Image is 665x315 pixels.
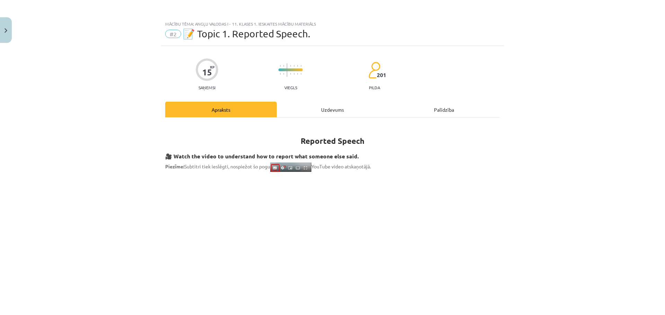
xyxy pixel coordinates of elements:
span: Subtitri tiek ieslēgti, nospiežot šo pogu YouTube video atskaņotājā. [165,163,371,169]
p: pilda [369,85,380,90]
img: icon-short-line-57e1e144782c952c97e751825c79c345078a6d821885a25fce030b3d8c18986b.svg [301,73,301,75]
p: Saņemsi [196,85,218,90]
img: icon-short-line-57e1e144782c952c97e751825c79c345078a6d821885a25fce030b3d8c18986b.svg [297,73,298,75]
strong: Reported Speech [301,136,364,146]
div: 15 [202,67,212,77]
img: icon-short-line-57e1e144782c952c97e751825c79c345078a6d821885a25fce030b3d8c18986b.svg [290,73,291,75]
img: students-c634bb4e5e11cddfef0936a35e636f08e4e9abd3cc4e673bd6f9a4125e45ecb1.svg [368,62,380,79]
div: Mācību tēma: Angļu valodas i - 11. klases 1. ieskaites mācību materiāls [165,21,500,26]
span: 201 [377,72,386,78]
div: Uzdevums [277,102,388,117]
img: icon-short-line-57e1e144782c952c97e751825c79c345078a6d821885a25fce030b3d8c18986b.svg [283,65,284,67]
img: icon-short-line-57e1e144782c952c97e751825c79c345078a6d821885a25fce030b3d8c18986b.svg [283,73,284,75]
img: icon-short-line-57e1e144782c952c97e751825c79c345078a6d821885a25fce030b3d8c18986b.svg [290,65,291,67]
p: Viegls [284,85,297,90]
div: Palīdzība [388,102,500,117]
img: icon-short-line-57e1e144782c952c97e751825c79c345078a6d821885a25fce030b3d8c18986b.svg [301,65,301,67]
strong: 🎥 Watch the video to understand how to report what someone else said. [165,152,359,160]
div: Apraksts [165,102,277,117]
img: icon-short-line-57e1e144782c952c97e751825c79c345078a6d821885a25fce030b3d8c18986b.svg [297,65,298,67]
span: #2 [165,30,181,38]
strong: Piezīme: [165,163,184,169]
span: 📝 Topic 1. Reported Speech. [183,28,310,39]
span: XP [210,65,214,69]
img: icon-close-lesson-0947bae3869378f0d4975bcd49f059093ad1ed9edebbc8119c70593378902aed.svg [5,28,7,33]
